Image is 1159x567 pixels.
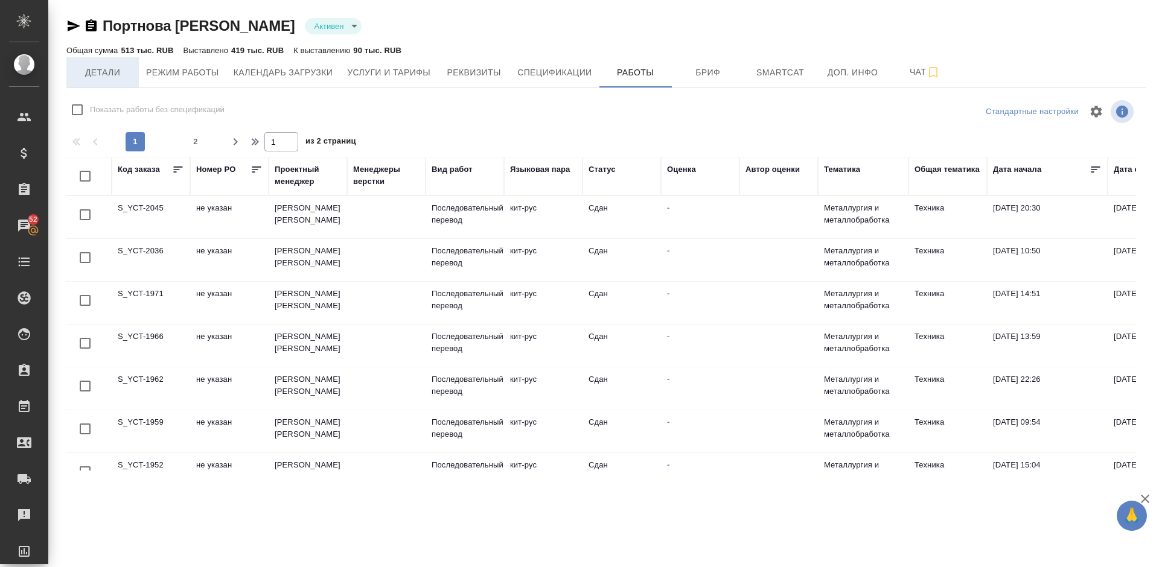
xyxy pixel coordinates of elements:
[66,46,121,55] p: Общая сумма
[987,410,1108,452] td: [DATE] 09:54
[72,202,98,227] span: Toggle Row Selected
[432,245,498,269] p: Последовательный перевод
[824,288,902,312] p: Металлургия и металлобработка
[445,65,503,80] span: Реквизиты
[983,103,1082,121] div: split button
[269,239,347,281] td: [PERSON_NAME] [PERSON_NAME]
[118,163,160,176] div: Код заказа
[504,325,583,367] td: кит-рус
[908,453,987,495] td: Техника
[190,367,269,410] td: не указан
[1114,163,1158,176] div: Дата сдачи
[607,65,665,80] span: Работы
[305,134,356,151] span: из 2 страниц
[667,289,669,298] a: -
[504,453,583,495] td: кит-рус
[1082,97,1111,126] span: Настроить таблицу
[269,196,347,238] td: [PERSON_NAME] [PERSON_NAME]
[432,459,498,483] p: Последовательный перевод
[103,17,295,34] a: Портнова [PERSON_NAME]
[504,282,583,324] td: кит-рус
[190,453,269,495] td: не указан
[667,460,669,469] a: -
[190,196,269,238] td: не указан
[186,136,205,148] span: 2
[66,19,81,33] button: Скопировать ссылку для ЯМессенджера
[667,163,696,176] div: Оценка
[3,211,45,241] a: 52
[908,282,987,324] td: Техника
[112,410,190,452] td: S_YCT-1959
[824,331,902,355] p: Металлургия и металлобработка
[908,239,987,281] td: Техника
[190,410,269,452] td: не указан
[517,65,592,80] span: Спецификации
[589,163,616,176] div: Статус
[504,410,583,452] td: кит-рус
[72,331,98,356] span: Toggle Row Selected
[186,132,205,151] button: 2
[824,416,902,440] p: Металлургия и металлобработка
[432,331,498,355] p: Последовательный перевод
[112,196,190,238] td: S_YCT-2045
[234,65,333,80] span: Календарь загрузки
[74,65,132,80] span: Детали
[583,282,661,324] td: Сдан
[583,325,661,367] td: Сдан
[908,325,987,367] td: Техника
[190,239,269,281] td: не указан
[926,65,940,80] svg: Подписаться
[987,367,1108,410] td: [DATE] 22:26
[667,203,669,212] a: -
[353,46,401,55] p: 90 тыс. RUB
[72,288,98,313] span: Toggle Row Selected
[305,18,362,34] div: Активен
[504,196,583,238] td: кит-рус
[1122,503,1142,528] span: 🙏
[269,453,347,495] td: [PERSON_NAME] [PERSON_NAME]
[667,246,669,255] a: -
[112,239,190,281] td: S_YCT-2036
[275,163,341,188] div: Проектный менеджер
[908,196,987,238] td: Техника
[112,325,190,367] td: S_YCT-1966
[190,282,269,324] td: не указан
[504,239,583,281] td: кит-рус
[908,367,987,410] td: Техника
[432,288,498,312] p: Последовательный перевод
[987,453,1108,495] td: [DATE] 15:04
[72,416,98,442] span: Toggle Row Selected
[824,459,902,483] p: Металлургия и металлобработка
[269,325,347,367] td: [PERSON_NAME] [PERSON_NAME]
[84,19,98,33] button: Скопировать ссылку
[269,410,347,452] td: [PERSON_NAME] [PERSON_NAME]
[667,375,669,384] a: -
[824,202,902,226] p: Металлургия и металлобработка
[90,104,225,116] span: Показать работы без спецификаций
[824,245,902,269] p: Металлургия и металлобработка
[504,367,583,410] td: кит-рус
[112,453,190,495] td: S_YCT-1952
[231,46,284,55] p: 419 тыс. RUB
[72,459,98,484] span: Toggle Row Selected
[1111,100,1136,123] span: Посмотреть информацию
[112,367,190,410] td: S_YCT-1962
[432,202,498,226] p: Последовательный перевод
[432,163,473,176] div: Вид работ
[311,21,348,31] button: Активен
[824,373,902,398] p: Металлургия и металлобработка
[72,373,98,399] span: Toggle Row Selected
[510,163,570,176] div: Языковая пара
[987,196,1108,238] td: [DATE] 20:30
[269,367,347,410] td: [PERSON_NAME] [PERSON_NAME]
[146,65,219,80] span: Режим работы
[824,65,882,80] span: Доп. инфо
[908,410,987,452] td: Техника
[667,417,669,426] a: -
[184,46,232,55] p: Выставлено
[752,65,809,80] span: Smartcat
[432,373,498,398] p: Последовательный перевод
[583,410,661,452] td: Сдан
[72,245,98,270] span: Toggle Row Selected
[583,367,661,410] td: Сдан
